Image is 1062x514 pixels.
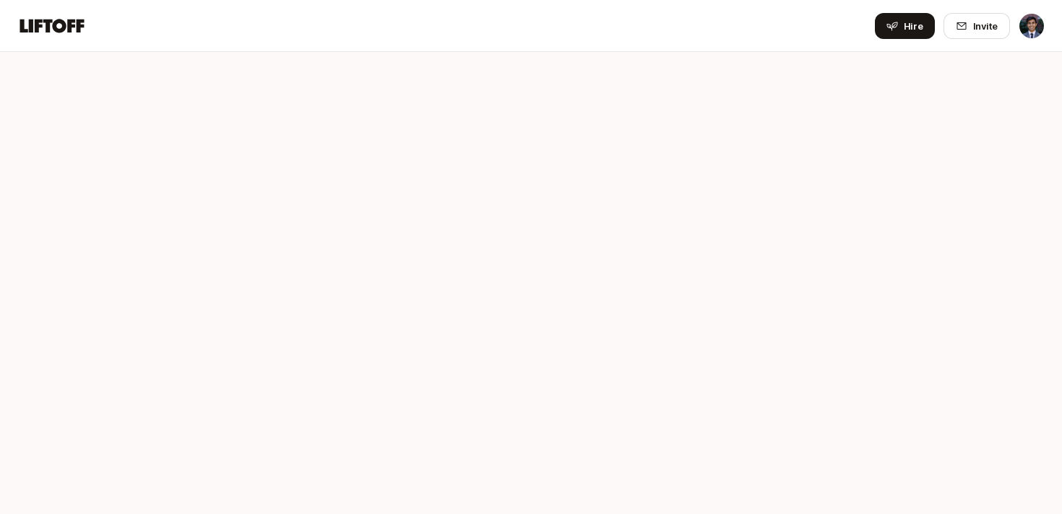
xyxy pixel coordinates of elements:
button: Avi Saraf [1019,13,1045,39]
button: Invite [944,13,1010,39]
span: Invite [973,19,998,33]
span: Hire [904,19,923,33]
button: Hire [875,13,935,39]
img: Avi Saraf [1019,14,1044,38]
